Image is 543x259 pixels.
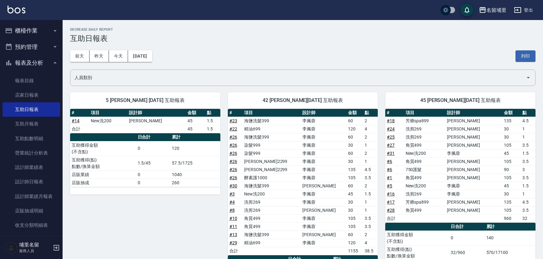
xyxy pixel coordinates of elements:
td: 120 [346,239,363,247]
td: 32 [521,214,535,222]
td: 1 [521,133,535,141]
td: 李佩蓉 [301,222,346,231]
table: a dense table [70,109,220,133]
th: 金額 [502,109,521,117]
td: 海鹽洗髮399 [243,182,301,190]
td: 105 [346,222,363,231]
td: [PERSON_NAME] [445,125,502,133]
a: 店販抽成明細 [3,204,60,218]
td: 李佩蓉 [301,117,346,125]
a: #31 [387,151,395,156]
td: 60 [346,182,363,190]
button: 報表及分析 [3,55,60,71]
td: 30 [346,206,363,214]
td: 海鹽洗髮399 [243,231,301,239]
td: 4.5 [363,165,378,174]
td: 4.5 [521,117,535,125]
th: 項目 [404,109,445,117]
th: # [70,109,89,117]
th: 日合計 [449,223,485,231]
td: 45 [346,190,363,198]
a: 設計師業績月報表 [3,189,60,204]
td: 李佩蓉 [301,141,346,149]
button: 櫃檯作業 [3,23,60,39]
td: [PERSON_NAME] [445,117,502,125]
a: #16 [387,191,395,196]
td: 30 [502,133,521,141]
td: 染髮999 [243,141,301,149]
a: #28 [387,208,395,213]
td: 30 [346,198,363,206]
a: #26 [229,151,237,156]
table: a dense table [70,133,220,187]
td: New洗200 [89,117,127,125]
td: 30 [502,190,521,198]
td: 57.5/1725 [170,156,220,170]
a: 互助日報表 [3,102,60,117]
table: a dense table [228,109,378,255]
td: 105 [502,141,521,149]
td: 2 [363,149,378,157]
th: # [228,109,243,117]
td: 芳療spa899 [404,117,445,125]
td: 洗剪269 [404,125,445,133]
button: 昨天 [90,50,109,62]
a: #26 [229,135,237,140]
th: 點 [363,109,378,117]
td: 精油699 [243,239,301,247]
td: 互助獲得金額 (不含點) [385,231,449,245]
td: 1155 [346,247,363,255]
td: 60 [346,149,363,157]
td: [PERSON_NAME] [445,174,502,182]
td: 1.5 [363,190,378,198]
td: 4 [363,125,378,133]
button: 預約管理 [3,39,60,55]
a: #24 [387,126,395,131]
td: New洗200 [404,182,445,190]
td: 0 [136,179,171,187]
a: 營業統計分析表 [3,146,60,160]
a: #11 [229,224,237,229]
button: Open [523,73,533,83]
td: 45 [502,149,521,157]
td: 李佩蓉 [301,133,346,141]
th: 點 [521,109,535,117]
td: 洗剪269 [243,206,301,214]
td: 140 [485,231,535,245]
button: 客戶管理 [3,235,60,251]
td: 李佩蓉 [301,165,346,174]
td: 1 [363,206,378,214]
td: [PERSON_NAME] [445,165,502,174]
td: 750護髮 [404,165,445,174]
td: 1.5 [521,182,535,190]
input: 人員名稱 [73,72,523,83]
td: 李佩蓉 [301,174,346,182]
td: [PERSON_NAME] [445,133,502,141]
a: 店家日報表 [3,88,60,102]
button: 前天 [70,50,90,62]
td: 2 [363,117,378,125]
td: 1.5 [521,149,535,157]
a: #25 [387,135,395,140]
td: 合計 [70,125,89,133]
td: 0 [136,141,171,156]
button: 列印 [515,50,535,62]
th: 金額 [346,109,363,117]
td: 互助獲得金額 (不含點) [70,141,136,156]
td: 1040 [170,170,220,179]
a: #17 [387,200,395,205]
td: 2 [363,231,378,239]
img: Person [5,241,18,254]
td: 0 [449,231,485,245]
td: 海鹽洗髮399 [243,117,301,125]
td: 120 [170,141,220,156]
td: 90 [502,165,521,174]
td: 1.5/45 [136,156,171,170]
td: 洗剪269 [243,198,301,206]
th: 項目 [243,109,301,117]
a: #3 [229,191,235,196]
a: #26 [229,159,237,164]
h2: Decrease Daily Report [70,28,535,32]
a: #1 [387,175,392,180]
th: 日合計 [136,133,171,141]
